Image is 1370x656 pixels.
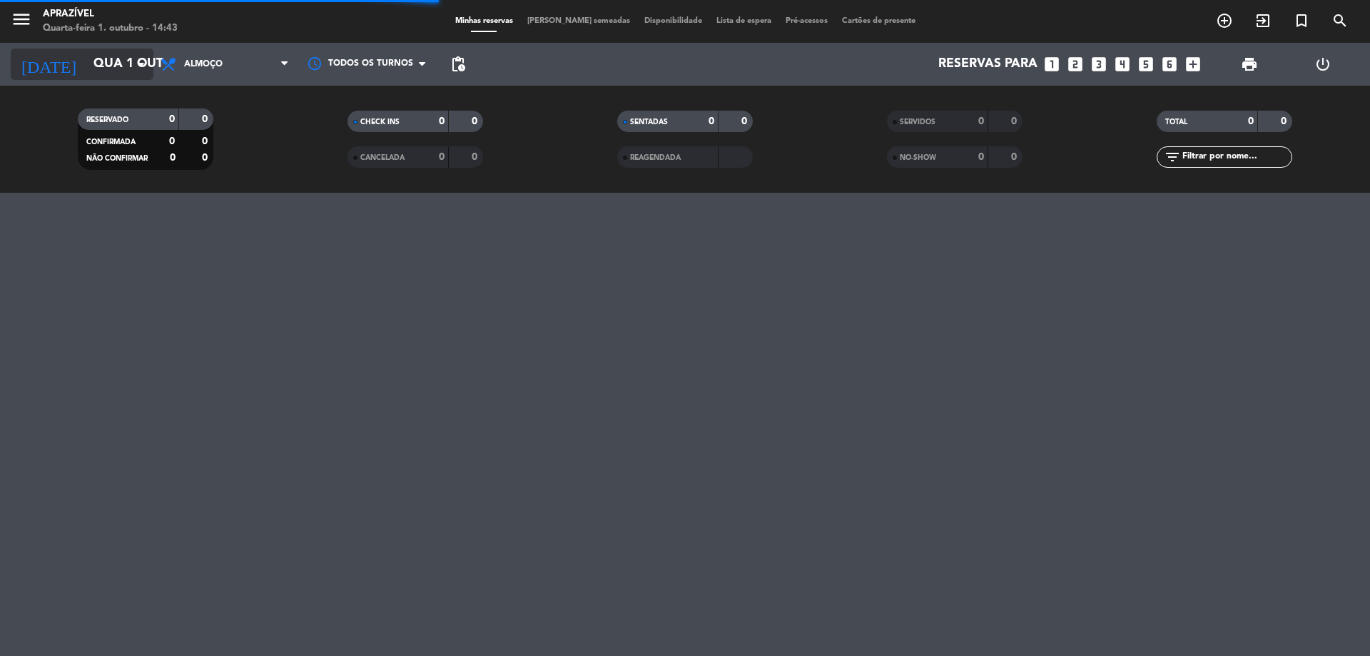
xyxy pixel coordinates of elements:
i: exit_to_app [1254,12,1272,29]
strong: 0 [202,114,210,124]
input: Filtrar por nome... [1181,149,1292,165]
i: [DATE] [11,49,86,80]
strong: 0 [741,116,750,126]
span: CANCELADA [360,154,405,161]
strong: 0 [1281,116,1289,126]
strong: 0 [1011,152,1020,162]
strong: 0 [472,116,480,126]
strong: 0 [170,153,176,163]
span: Cartões de presente [835,17,923,25]
strong: 0 [439,116,445,126]
i: menu [11,9,32,30]
span: SENTADAS [630,118,668,126]
strong: 0 [1248,116,1254,126]
button: menu [11,9,32,35]
i: filter_list [1164,148,1181,166]
strong: 0 [978,116,984,126]
span: CONFIRMADA [86,138,136,146]
i: looks_4 [1113,55,1132,74]
span: REAGENDADA [630,154,681,161]
span: RESERVADO [86,116,128,123]
div: Aprazível [43,7,178,21]
i: arrow_drop_down [133,56,150,73]
i: power_settings_new [1314,56,1331,73]
i: looks_one [1042,55,1061,74]
strong: 0 [202,136,210,146]
strong: 0 [202,153,210,163]
strong: 0 [1011,116,1020,126]
span: NÃO CONFIRMAR [86,155,148,162]
i: turned_in_not [1293,12,1310,29]
span: pending_actions [450,56,467,73]
span: Almoço [184,59,223,69]
span: Lista de espera [709,17,778,25]
strong: 0 [439,152,445,162]
i: looks_5 [1137,55,1155,74]
span: SERVIDOS [900,118,935,126]
span: Reservas para [938,57,1037,71]
strong: 0 [472,152,480,162]
span: [PERSON_NAME] semeadas [520,17,637,25]
i: looks_two [1066,55,1085,74]
strong: 0 [978,152,984,162]
i: looks_6 [1160,55,1179,74]
span: Disponibilidade [637,17,709,25]
strong: 0 [169,114,175,124]
span: CHECK INS [360,118,400,126]
i: search [1331,12,1349,29]
span: NO-SHOW [900,154,936,161]
strong: 0 [169,136,175,146]
span: TOTAL [1165,118,1187,126]
span: print [1241,56,1258,73]
span: Minhas reservas [448,17,520,25]
span: Pré-acessos [778,17,835,25]
div: Quarta-feira 1. outubro - 14:43 [43,21,178,36]
strong: 0 [709,116,714,126]
i: add_box [1184,55,1202,74]
i: looks_3 [1090,55,1108,74]
div: LOG OUT [1286,43,1359,86]
i: add_circle_outline [1216,12,1233,29]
